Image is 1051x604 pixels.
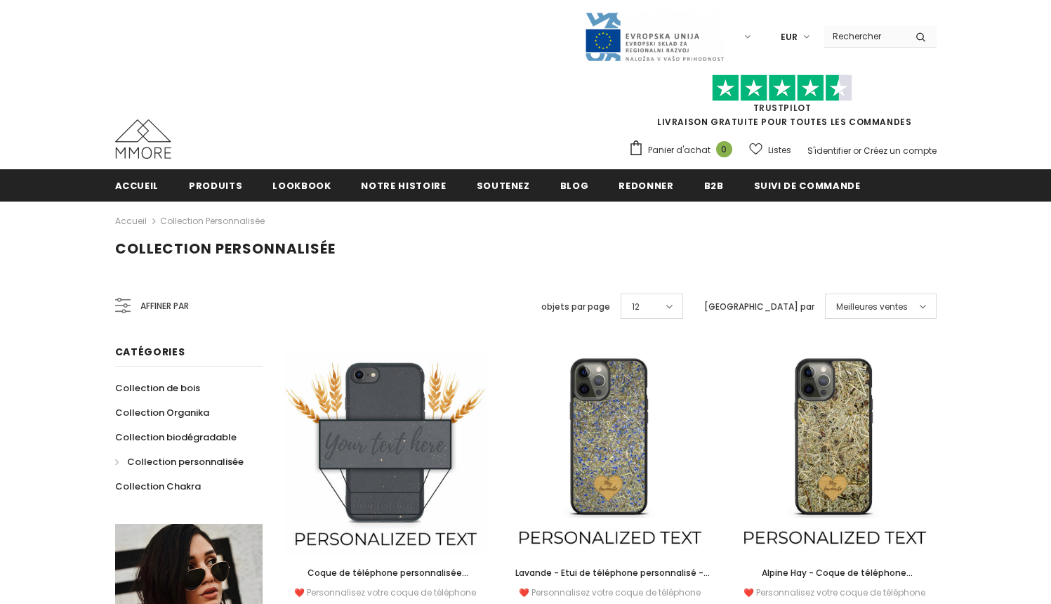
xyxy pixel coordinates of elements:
label: [GEOGRAPHIC_DATA] par [704,300,814,314]
span: Accueil [115,179,159,192]
a: B2B [704,169,724,201]
span: Collection personnalisée [115,239,336,258]
span: Listes [768,143,791,157]
a: Lookbook [272,169,331,201]
a: Notre histoire [361,169,446,201]
img: Javni Razpis [584,11,725,63]
a: soutenez [477,169,530,201]
img: Faites confiance aux étoiles pilotes [712,74,852,102]
label: objets par page [541,300,610,314]
span: Coque de téléphone personnalisée biodégradable - Noire [308,567,468,594]
a: Listes [749,138,791,162]
span: Blog [560,179,589,192]
a: Blog [560,169,589,201]
span: Collection Organika [115,406,209,419]
span: or [853,145,861,157]
span: Collection personnalisée [127,455,244,468]
a: TrustPilot [753,102,812,114]
span: Collection Chakra [115,480,201,493]
a: Créez un compte [864,145,937,157]
span: Redonner [619,179,673,192]
span: Catégories [115,345,185,359]
input: Search Site [824,26,905,46]
a: Collection personnalisée [160,215,265,227]
span: Produits [189,179,242,192]
a: Javni Razpis [584,30,725,42]
span: soutenez [477,179,530,192]
span: Collection biodégradable [115,431,237,444]
span: LIVRAISON GRATUITE POUR TOUTES LES COMMANDES [628,81,937,128]
span: 0 [716,141,732,157]
a: Panier d'achat 0 [628,140,739,161]
a: Collection Organika [115,400,209,425]
span: Suivi de commande [754,179,861,192]
a: Produits [189,169,242,201]
a: Coque de téléphone personnalisée biodégradable - Noire [284,565,487,581]
span: EUR [781,30,798,44]
a: Collection de bois [115,376,200,400]
a: Lavande - Etui de téléphone personnalisé - Cadeau personnalisé [508,565,711,581]
span: Affiner par [140,298,189,314]
span: 12 [632,300,640,314]
span: Notre histoire [361,179,446,192]
a: Redonner [619,169,673,201]
a: Suivi de commande [754,169,861,201]
img: Cas MMORE [115,119,171,159]
a: Alpine Hay - Coque de téléphone personnalisée - Cadeau personnalisé [732,565,936,581]
a: S'identifier [807,145,851,157]
span: Collection de bois [115,381,200,395]
span: Lookbook [272,179,331,192]
span: Lavande - Etui de téléphone personnalisé - Cadeau personnalisé [515,567,710,594]
span: B2B [704,179,724,192]
a: Collection biodégradable [115,425,237,449]
span: Panier d'achat [648,143,710,157]
a: Collection Chakra [115,474,201,499]
span: Meilleures ventes [836,300,908,314]
a: Collection personnalisée [115,449,244,474]
a: Accueil [115,169,159,201]
a: Accueil [115,213,147,230]
span: Alpine Hay - Coque de téléphone personnalisée - Cadeau personnalisé [752,567,916,594]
